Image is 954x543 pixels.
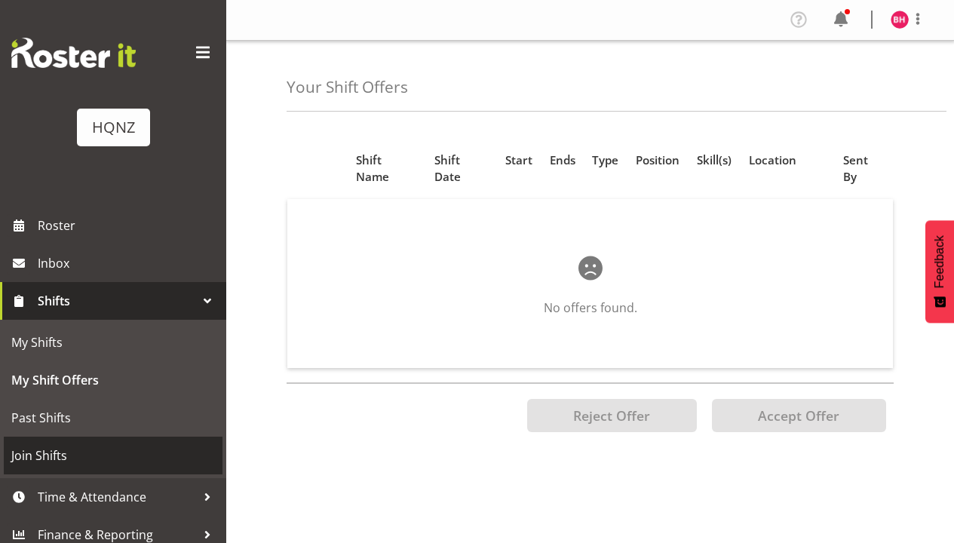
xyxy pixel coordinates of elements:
[712,399,886,432] button: Accept Offer
[11,331,215,354] span: My Shifts
[4,361,222,399] a: My Shift Offers
[573,406,650,425] span: Reject Offer
[843,152,884,186] span: Sent By
[4,437,222,474] a: Join Shifts
[636,152,679,169] span: Position
[749,152,796,169] span: Location
[933,235,946,288] span: Feedback
[11,406,215,429] span: Past Shifts
[38,290,196,312] span: Shifts
[11,38,136,68] img: Rosterit website logo
[4,324,222,361] a: My Shifts
[505,152,532,169] span: Start
[38,252,219,275] span: Inbox
[592,152,618,169] span: Type
[92,116,135,139] div: HQNZ
[38,214,219,237] span: Roster
[287,78,408,96] h4: Your Shift Offers
[434,152,488,186] span: Shift Date
[336,299,845,317] p: No offers found.
[925,220,954,323] button: Feedback - Show survey
[38,486,196,508] span: Time & Attendance
[697,152,732,169] span: Skill(s)
[758,406,839,425] span: Accept Offer
[891,11,909,29] img: barbara-hillcoat6919.jpg
[356,152,416,186] span: Shift Name
[11,444,215,467] span: Join Shifts
[550,152,575,169] span: Ends
[11,369,215,391] span: My Shift Offers
[4,399,222,437] a: Past Shifts
[527,399,697,432] button: Reject Offer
